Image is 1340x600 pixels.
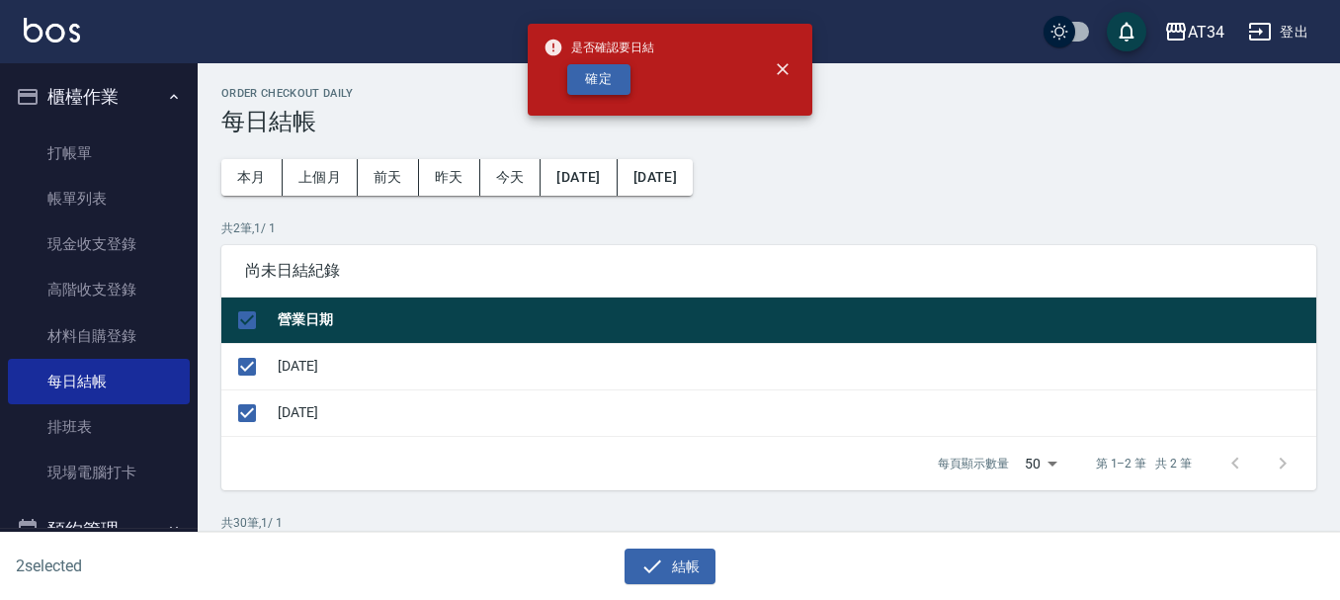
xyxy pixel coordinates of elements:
button: 預約管理 [8,504,190,556]
button: 結帳 [625,549,716,585]
a: 材料自購登錄 [8,313,190,359]
h2: Order checkout daily [221,87,1316,100]
p: 第 1–2 筆 共 2 筆 [1096,455,1192,472]
h6: 2 selected [16,554,331,578]
div: AT34 [1188,20,1224,44]
a: 現金收支登錄 [8,221,190,267]
img: Logo [24,18,80,43]
button: 本月 [221,159,283,196]
a: 帳單列表 [8,176,190,221]
span: 尚未日結紀錄 [245,261,1293,281]
button: 登出 [1240,14,1316,50]
p: 共 2 筆, 1 / 1 [221,219,1316,237]
a: 打帳單 [8,130,190,176]
p: 每頁顯示數量 [938,455,1009,472]
button: 今天 [480,159,542,196]
button: 前天 [358,159,419,196]
td: [DATE] [273,343,1316,389]
th: 營業日期 [273,298,1316,344]
button: [DATE] [618,159,693,196]
a: 高階收支登錄 [8,267,190,312]
button: 櫃檯作業 [8,71,190,123]
button: close [761,47,804,91]
button: save [1107,12,1146,51]
a: 現場電腦打卡 [8,450,190,495]
button: 確定 [567,64,630,95]
h3: 每日結帳 [221,108,1316,135]
button: 上個月 [283,159,358,196]
span: 是否確認要日結 [544,38,654,57]
button: 昨天 [419,159,480,196]
a: 每日結帳 [8,359,190,404]
button: [DATE] [541,159,617,196]
p: 共 30 筆, 1 / 1 [221,514,1316,532]
div: 50 [1017,437,1064,490]
button: AT34 [1156,12,1232,52]
td: [DATE] [273,389,1316,436]
a: 排班表 [8,404,190,450]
